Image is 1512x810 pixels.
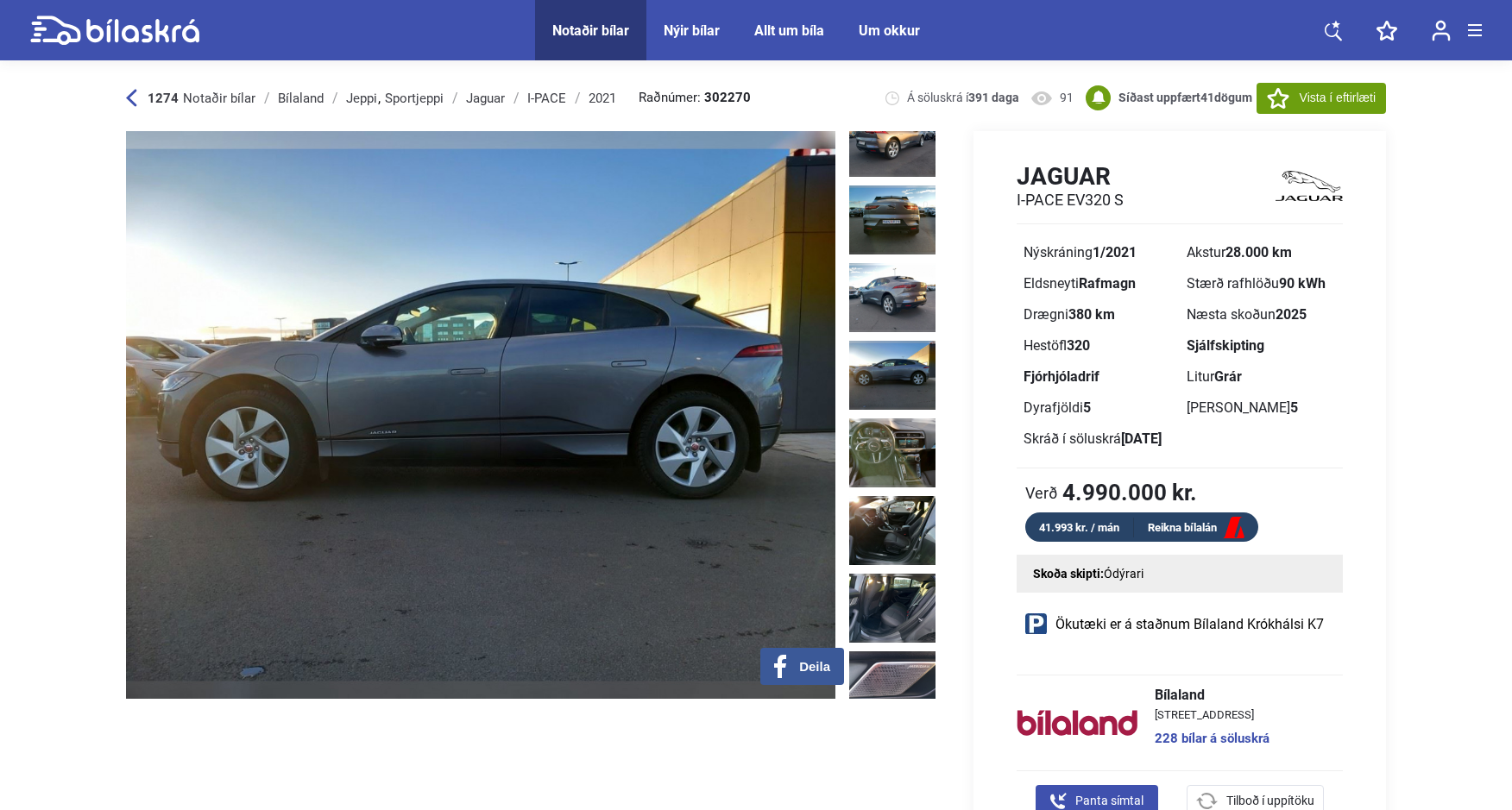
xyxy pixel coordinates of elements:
[1060,90,1074,106] span: 91
[1155,732,1269,745] a: 228 bílar á söluskrá
[1187,246,1336,260] div: Akstur
[552,22,629,39] a: Notaðir bílar
[1024,277,1173,291] div: Eldsneyti
[527,91,566,105] div: I-PACE
[1024,339,1173,353] div: Hestöfl
[1025,518,1134,537] div: 41.993 kr. / mán
[1279,275,1326,292] b: 90 kWh
[278,91,324,105] div: Bílaland
[1257,83,1386,114] button: Vista í eftirlæti
[849,418,936,487] img: 1699442440_4151326513318267124_53068344831348323.jpg
[1155,709,1269,720] span: [STREET_ADDRESS]
[704,91,751,104] b: 302270
[1290,399,1298,416] b: 5
[1079,275,1136,292] b: Rafmagn
[859,22,920,39] a: Um okkur
[183,91,255,106] span: Notaðir bílar
[639,91,751,104] span: Raðnúmer:
[907,90,1019,106] span: Á söluskrá í
[799,659,830,675] span: Deila
[664,22,720,39] a: Nýir bílar
[346,91,377,105] div: Jeppi
[1226,792,1314,810] span: Tilboð í uppítöku
[1432,20,1451,41] img: user-login.svg
[849,574,936,643] img: 1699442442_2010874560816563836_53068346801164432.jpg
[466,91,505,105] div: Jaguar
[1055,618,1324,631] span: Ökutæki er á staðnum Bílaland Krókhálsi K7
[589,91,616,105] div: 2021
[849,108,936,177] img: 1699442437_3068224952016865563_53068342475460510.jpg
[849,651,936,720] img: 1699442442_3023346462653709681_53068347529366234.jpg
[1276,306,1307,323] b: 2025
[1033,567,1104,581] strong: Skoða skipti:
[1068,306,1115,323] b: 380 km
[1024,368,1099,385] b: Fjórhjóladrif
[1214,368,1242,385] b: Grár
[1017,162,1124,191] h1: Jaguar
[1017,191,1124,210] h2: I-PACE EV320 S
[1024,432,1173,446] div: Skráð í söluskrá
[849,496,936,565] img: 1699442440_5502247132449169227_53068345431051255.jpg
[849,341,936,410] img: 1699442439_5416281343402052035_53068344123114631.jpg
[1121,430,1162,447] b: [DATE]
[1187,337,1264,354] b: Sjálfskipting
[1067,337,1090,354] b: 320
[1093,244,1137,261] b: 1/2021
[754,22,824,39] a: Allt um bíla
[1118,91,1252,104] b: Síðast uppfært dögum
[1187,370,1336,384] div: Litur
[1187,401,1336,415] div: [PERSON_NAME]
[1104,567,1143,581] span: Ódýrari
[1187,277,1336,291] div: Stærð rafhlöðu
[1075,792,1143,810] span: Panta símtal
[1025,484,1058,501] span: Verð
[1024,401,1173,415] div: Dyrafjöldi
[1200,91,1214,104] span: 41
[1083,399,1091,416] b: 5
[849,263,936,332] img: 1699442438_5777809438483705406_53068343530271974.jpg
[1024,308,1173,322] div: Drægni
[1300,89,1376,107] span: Vista í eftirlæti
[968,91,1019,104] b: 391 daga
[385,91,444,105] div: Sportjeppi
[1187,308,1336,322] div: Næsta skoðun
[760,648,844,685] button: Deila
[849,185,936,254] img: 1699442438_8124640723922606007_53068343013887325.jpg
[1155,688,1269,702] span: Bílaland
[1024,246,1173,260] div: Nýskráning
[1225,244,1292,261] b: 28.000 km
[1062,481,1197,504] b: 4.990.000 kr.
[1276,161,1343,210] img: logo Jaguar I-PACE EV320 S
[148,91,179,106] b: 1274
[1134,518,1258,539] a: Reikna bílalán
